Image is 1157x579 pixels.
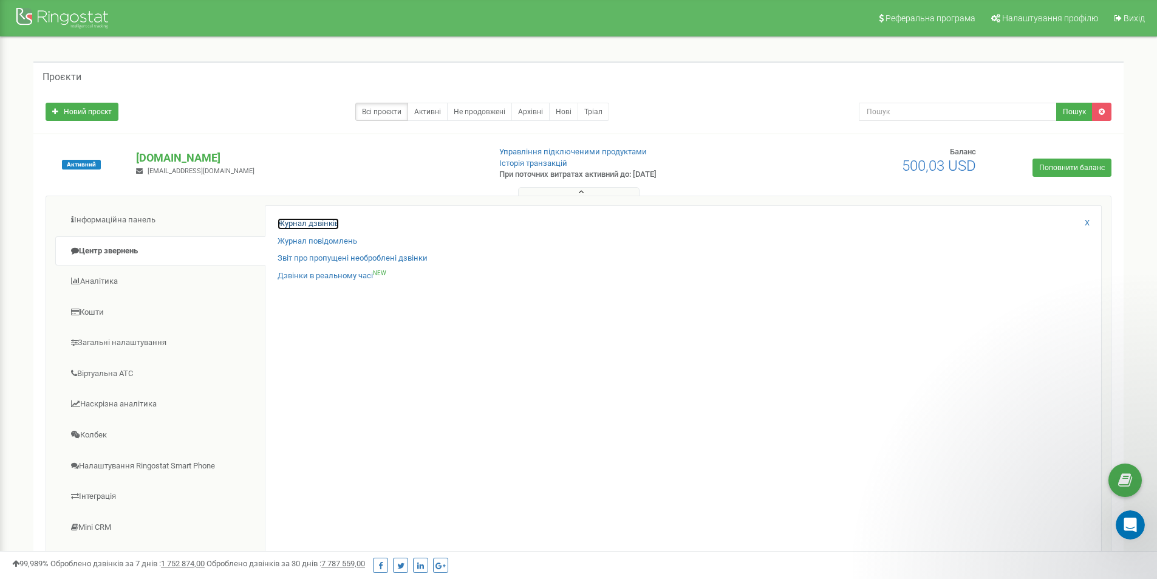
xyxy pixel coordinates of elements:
iframe: Intercom live chat [1116,510,1145,540]
a: Віртуальна АТС [55,359,265,389]
sup: NEW [373,270,386,276]
a: Новий проєкт [46,103,118,121]
a: Налаштування Ringostat Smart Phone [55,451,265,481]
a: Звіт про пропущені необроблені дзвінки [278,253,428,264]
a: X [1085,218,1090,229]
a: Історія транзакцій [499,159,567,168]
button: Пошук [1056,103,1093,121]
a: Всі проєкти [355,103,408,121]
a: Наскрізна аналітика [55,389,265,419]
span: Налаштування профілю [1002,13,1098,23]
span: [EMAIL_ADDRESS][DOMAIN_NAME] [148,167,254,175]
span: Оброблено дзвінків за 30 днів : [206,559,365,568]
u: 1 752 874,00 [161,559,205,568]
h5: Проєкти [43,72,81,83]
a: Нові [549,103,578,121]
a: Mini CRM [55,513,265,543]
span: 99,989% [12,559,49,568]
span: Оброблено дзвінків за 7 днів : [50,559,205,568]
a: Тріал [578,103,609,121]
a: Управління підключеними продуктами [499,147,647,156]
a: Центр звернень [55,236,265,266]
a: Кошти [55,298,265,327]
a: Архівні [511,103,550,121]
a: Інтеграція [55,482,265,512]
a: [PERSON_NAME] [55,543,265,573]
input: Пошук [859,103,1057,121]
a: Поповнити баланс [1032,159,1111,177]
span: Вихід [1124,13,1145,23]
a: Аналiтика [55,267,265,296]
a: Журнал дзвінків [278,218,339,230]
span: Активний [62,160,101,170]
a: Журнал повідомлень [278,236,357,247]
u: 7 787 559,00 [321,559,365,568]
a: Інформаційна панель [55,205,265,235]
a: Загальні налаштування [55,328,265,358]
span: 500,03 USD [902,157,976,174]
span: Баланс [950,147,976,156]
p: [DOMAIN_NAME] [136,150,479,166]
p: При поточних витратах активний до: [DATE] [499,169,752,180]
span: Реферальна програма [886,13,975,23]
a: Не продовжені [447,103,512,121]
a: Дзвінки в реальному часіNEW [278,270,386,282]
a: Колбек [55,420,265,450]
a: Активні [408,103,448,121]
